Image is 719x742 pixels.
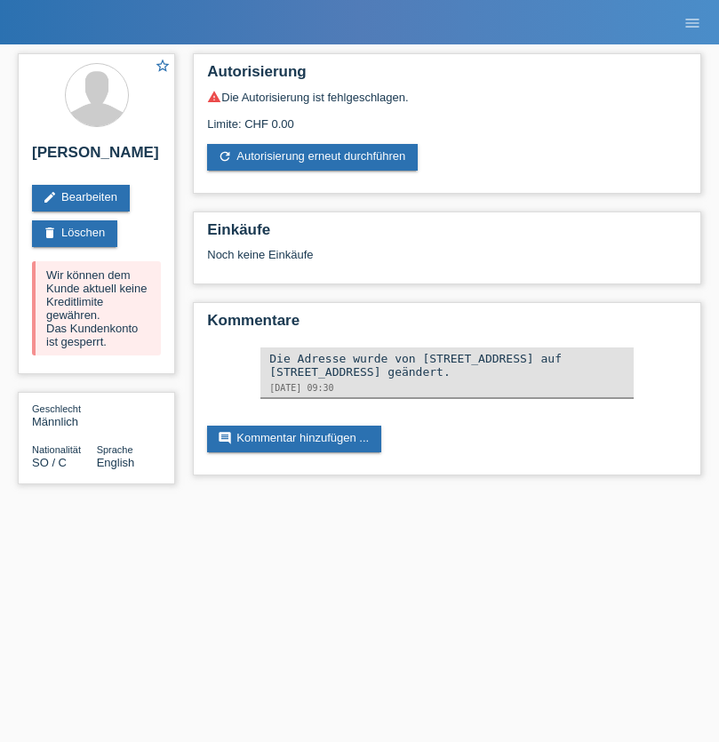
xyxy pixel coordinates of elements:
h2: [PERSON_NAME] [32,144,161,171]
i: comment [218,431,232,445]
h2: Autorisierung [207,63,687,90]
div: Wir können dem Kunde aktuell keine Kreditlimite gewähren. Das Kundenkonto ist gesperrt. [32,261,161,355]
h2: Einkäufe [207,221,687,248]
div: Noch keine Einkäufe [207,248,687,275]
i: edit [43,190,57,204]
i: delete [43,226,57,240]
div: [DATE] 09:30 [269,383,625,393]
span: English [97,456,135,469]
a: commentKommentar hinzufügen ... [207,426,381,452]
div: Die Autorisierung ist fehlgeschlagen. [207,90,687,104]
i: warning [207,90,221,104]
a: editBearbeiten [32,185,130,211]
i: menu [683,14,701,32]
a: star_border [155,58,171,76]
a: menu [675,17,710,28]
h2: Kommentare [207,312,687,339]
span: Nationalität [32,444,81,455]
div: Männlich [32,402,97,428]
span: Somalia / C / 27.04.2015 [32,456,67,469]
i: star_border [155,58,171,74]
a: refreshAutorisierung erneut durchführen [207,144,418,171]
span: Geschlecht [32,403,81,414]
div: Limite: CHF 0.00 [207,104,687,131]
span: Sprache [97,444,133,455]
a: deleteLöschen [32,220,117,247]
div: Die Adresse wurde von [STREET_ADDRESS] auf [STREET_ADDRESS] geändert. [269,352,625,379]
i: refresh [218,149,232,164]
